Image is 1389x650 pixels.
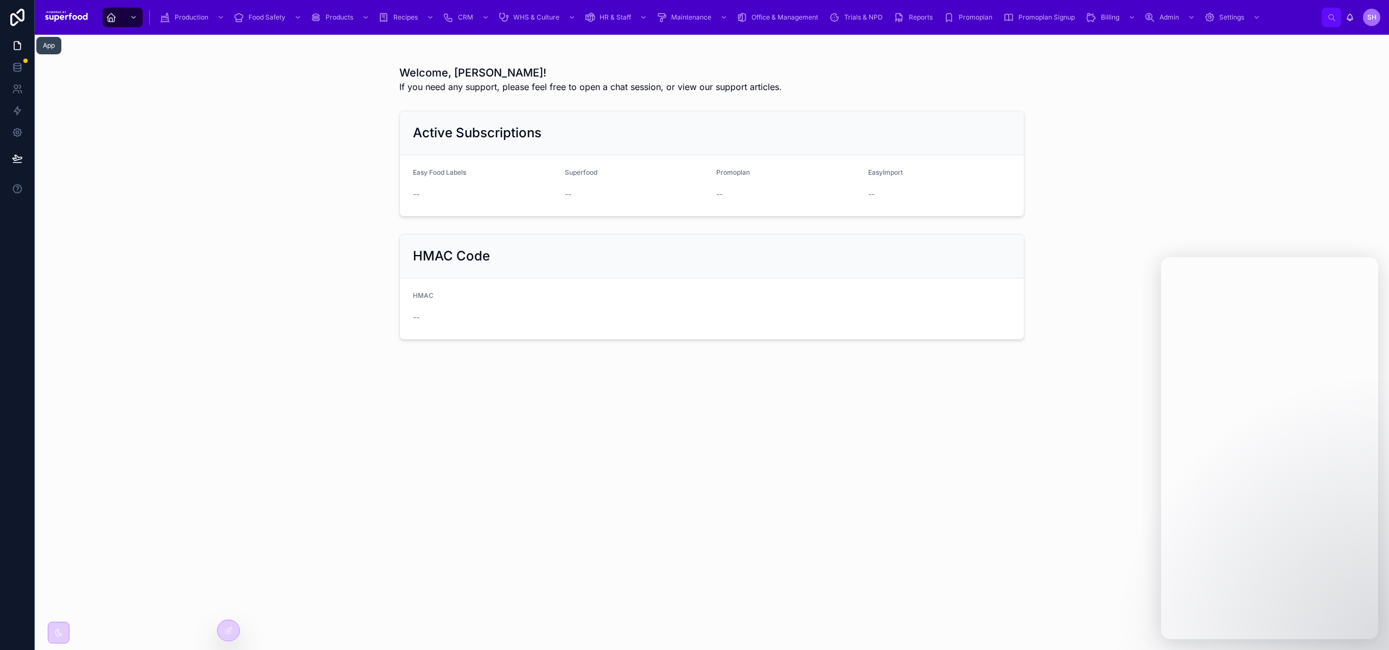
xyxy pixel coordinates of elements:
[413,168,466,176] span: Easy Food Labels
[375,8,439,27] a: Recipes
[43,41,55,50] div: App
[399,65,782,80] h1: Welcome, [PERSON_NAME]!
[940,8,1000,27] a: Promoplan
[393,13,418,22] span: Recipes
[413,247,490,265] h2: HMAC Code
[890,8,940,27] a: Reports
[868,168,903,176] span: EasyImport
[1141,8,1201,27] a: Admin
[1000,8,1082,27] a: Promoplan Signup
[1219,13,1244,22] span: Settings
[175,13,208,22] span: Production
[413,189,419,200] span: --
[458,13,473,22] span: CRM
[43,9,90,26] img: App logo
[600,13,631,22] span: HR & Staff
[581,8,653,27] a: HR & Staff
[959,13,992,22] span: Promoplan
[1161,257,1378,639] iframe: Intercom live chat
[1367,13,1377,22] span: SH
[909,13,933,22] span: Reports
[513,13,559,22] span: WHS & Culture
[326,13,353,22] span: Products
[733,8,826,27] a: Office & Management
[826,8,890,27] a: Trials & NPD
[307,8,375,27] a: Products
[413,312,419,323] span: --
[1101,13,1119,22] span: Billing
[495,8,581,27] a: WHS & Culture
[751,13,818,22] span: Office & Management
[439,8,495,27] a: CRM
[98,5,1322,29] div: scrollable content
[413,124,541,142] h2: Active Subscriptions
[565,189,571,200] span: --
[249,13,285,22] span: Food Safety
[1018,13,1075,22] span: Promoplan Signup
[716,168,750,176] span: Promoplan
[868,189,875,200] span: --
[1201,8,1266,27] a: Settings
[1082,8,1141,27] a: Billing
[156,8,230,27] a: Production
[230,8,307,27] a: Food Safety
[671,13,711,22] span: Maintenance
[716,189,723,200] span: --
[413,291,434,299] span: HMAC
[399,80,782,93] span: If you need any support, please feel free to open a chat session, or view our support articles.
[844,13,883,22] span: Trials & NPD
[653,8,733,27] a: Maintenance
[1159,13,1179,22] span: Admin
[565,168,597,176] span: Superfood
